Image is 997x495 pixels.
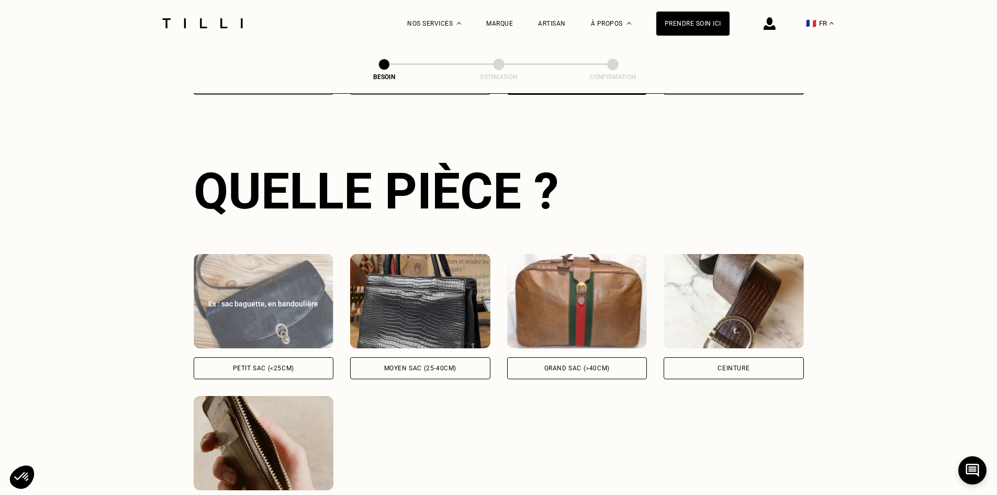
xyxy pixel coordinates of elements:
div: Confirmation [561,73,665,81]
img: Tilli retouche votre Portefeuille & Pochette [194,396,334,490]
div: Grand sac (>40cm) [544,365,610,371]
div: Moyen sac (25-40cm) [384,365,456,371]
div: Petit sac (<25cm) [233,365,294,371]
img: Logo du service de couturière Tilli [159,18,247,28]
img: Menu déroulant à propos [627,22,631,25]
div: Ex : sac baguette, en bandoulière [205,299,322,309]
div: Ceinture [718,365,749,371]
img: icône connexion [764,17,776,30]
div: Estimation [446,73,551,81]
div: Quelle pièce ? [194,162,804,221]
img: Tilli retouche votre Ceinture [664,254,804,348]
div: Besoin [332,73,436,81]
img: menu déroulant [830,22,834,25]
img: Tilli retouche votre Grand sac (>40cm) [507,254,647,348]
img: Tilli retouche votre Moyen sac (25-40cm) [350,254,490,348]
a: Prendre soin ici [656,12,730,36]
a: Artisan [538,20,566,27]
span: 🇫🇷 [806,18,816,28]
img: Tilli retouche votre Petit sac (<25cm) [194,254,334,348]
img: Menu déroulant [457,22,461,25]
a: Marque [486,20,513,27]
